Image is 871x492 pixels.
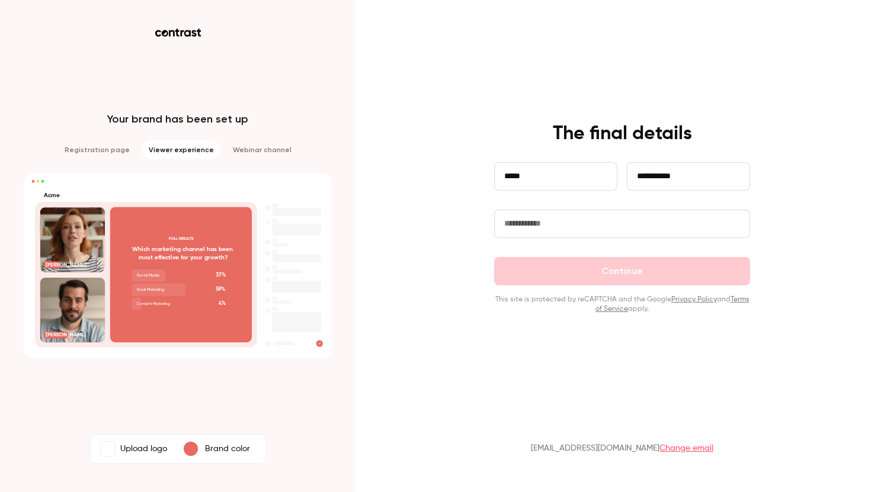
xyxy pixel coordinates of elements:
[226,140,299,159] li: Webinar channel
[174,437,263,461] button: Brand color
[671,296,717,303] a: Privacy Policy
[107,112,248,126] p: Your brand has been set up
[659,444,713,452] a: Change email
[494,295,750,314] p: This site is protected by reCAPTCHA and the Google and apply.
[142,140,221,159] li: Viewer experience
[101,442,115,456] img: Acme
[57,140,137,159] li: Registration page
[553,122,692,146] h4: The final details
[531,442,713,454] p: [EMAIL_ADDRESS][DOMAIN_NAME]
[595,296,750,313] a: Terms of Service
[93,437,174,461] label: AcmeUpload logo
[205,443,250,455] p: Brand color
